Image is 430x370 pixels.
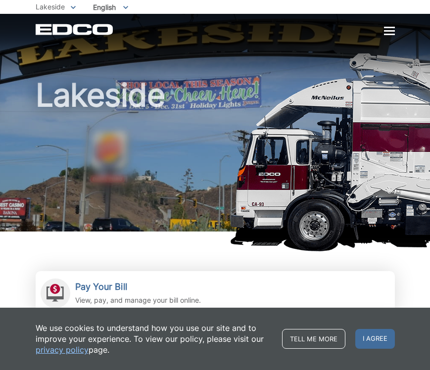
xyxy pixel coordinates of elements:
[75,295,201,306] p: View, pay, and manage your bill online.
[36,271,395,316] a: Pay Your Bill View, pay, and manage your bill online.
[36,2,65,11] span: Lakeside
[282,329,345,349] a: Tell me more
[75,281,201,292] h2: Pay Your Bill
[355,329,395,349] span: I agree
[36,323,272,355] p: We use cookies to understand how you use our site and to improve your experience. To view our pol...
[36,79,395,236] h1: Lakeside
[36,344,89,355] a: privacy policy
[36,24,114,35] a: EDCD logo. Return to the homepage.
